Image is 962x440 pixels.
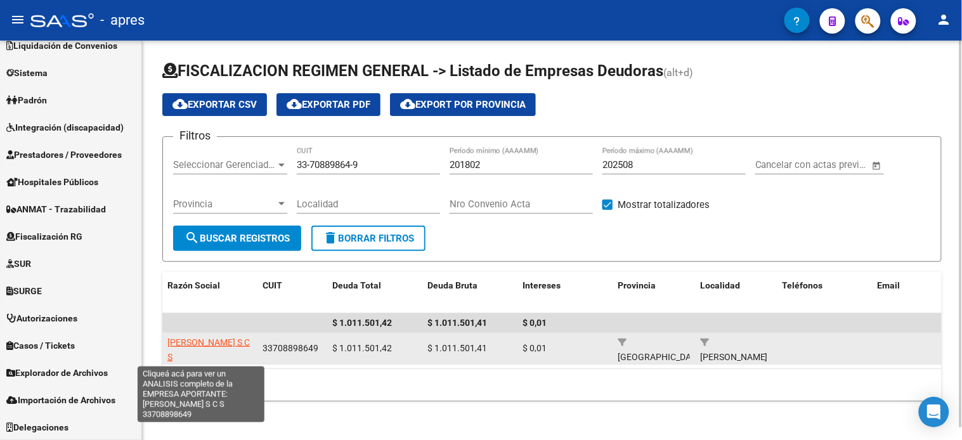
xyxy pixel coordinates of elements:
[6,175,98,189] span: Hospitales Públicos
[523,280,561,290] span: Intereses
[6,420,68,434] span: Delegaciones
[323,233,414,244] span: Borrar Filtros
[263,343,318,353] span: 33708898649
[327,272,422,314] datatable-header-cell: Deuda Total
[173,127,217,145] h3: Filtros
[618,197,710,212] span: Mostrar totalizadores
[400,99,526,110] span: Export por Provincia
[167,280,220,290] span: Razón Social
[919,397,949,427] div: Open Intercom Messenger
[6,257,31,271] span: SUR
[422,272,517,314] datatable-header-cell: Deuda Bruta
[173,198,276,210] span: Provincia
[427,280,478,290] span: Deuda Bruta
[6,366,108,380] span: Explorador de Archivos
[185,233,290,244] span: Buscar Registros
[427,343,487,353] span: $ 1.011.501,41
[6,339,75,353] span: Casos / Tickets
[172,96,188,112] mat-icon: cloud_download
[172,99,257,110] span: Exportar CSV
[523,343,547,353] span: $ 0,01
[427,318,487,328] span: $ 1.011.501,41
[173,159,276,171] span: Seleccionar Gerenciador
[663,67,693,79] span: (alt+d)
[6,393,115,407] span: Importación de Archivos
[6,93,47,107] span: Padrón
[777,272,873,314] datatable-header-cell: Teléfonos
[162,62,663,80] span: FISCALIZACION REGIMEN GENERAL -> Listado de Empresas Deudoras
[287,96,302,112] mat-icon: cloud_download
[700,280,740,290] span: Localidad
[6,66,48,80] span: Sistema
[323,230,338,245] mat-icon: delete
[6,120,124,134] span: Integración (discapacidad)
[6,202,106,216] span: ANMAT - Trazabilidad
[613,272,695,314] datatable-header-cell: Provincia
[783,280,823,290] span: Teléfonos
[162,93,267,116] button: Exportar CSV
[700,352,768,362] span: [PERSON_NAME]
[185,230,200,245] mat-icon: search
[162,272,257,314] datatable-header-cell: Razón Social
[937,12,952,27] mat-icon: person
[10,12,25,27] mat-icon: menu
[6,39,117,53] span: Liquidación de Convenios
[287,99,370,110] span: Exportar PDF
[6,284,42,298] span: SURGE
[332,318,392,328] span: $ 1.011.501,42
[162,369,942,401] div: 1 total
[6,230,82,243] span: Fiscalización RG
[523,318,547,328] span: $ 0,01
[618,352,703,362] span: [GEOGRAPHIC_DATA]
[6,148,122,162] span: Prestadores / Proveedores
[276,93,380,116] button: Exportar PDF
[618,280,656,290] span: Provincia
[390,93,536,116] button: Export por Provincia
[332,343,392,353] span: $ 1.011.501,42
[878,280,900,290] span: Email
[517,272,613,314] datatable-header-cell: Intereses
[695,272,777,314] datatable-header-cell: Localidad
[332,280,381,290] span: Deuda Total
[173,226,301,251] button: Buscar Registros
[400,96,415,112] mat-icon: cloud_download
[869,159,884,173] button: Open calendar
[167,337,250,362] span: [PERSON_NAME] S C S
[263,280,282,290] span: CUIT
[6,311,77,325] span: Autorizaciones
[257,272,327,314] datatable-header-cell: CUIT
[311,226,426,251] button: Borrar Filtros
[100,6,145,34] span: - apres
